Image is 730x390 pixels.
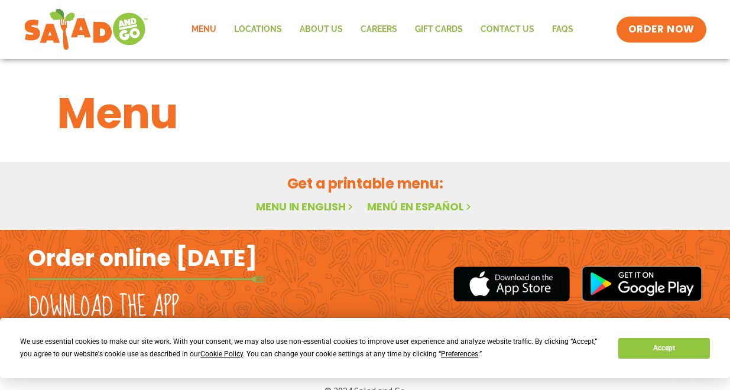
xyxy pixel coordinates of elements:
a: FAQs [543,16,582,43]
a: ORDER NOW [617,17,706,43]
a: About Us [291,16,352,43]
nav: Menu [183,16,582,43]
a: Careers [352,16,406,43]
button: Accept [618,338,709,359]
span: Preferences [441,350,478,358]
h2: Download the app [28,291,179,324]
img: fork [28,276,265,282]
a: GIFT CARDS [406,16,472,43]
h2: Get a printable menu: [57,173,673,194]
h2: Order online [DATE] [28,243,257,272]
a: Contact Us [472,16,543,43]
span: Cookie Policy [200,350,243,358]
img: appstore [453,265,570,303]
img: google_play [582,266,702,301]
a: Menu [183,16,225,43]
div: We use essential cookies to make our site work. With your consent, we may also use non-essential ... [20,336,604,360]
span: ORDER NOW [628,22,695,37]
a: Menú en español [367,199,473,214]
a: Menu in English [256,199,355,214]
h1: Menu [57,82,673,145]
img: new-SAG-logo-768×292 [24,6,148,53]
a: Locations [225,16,291,43]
